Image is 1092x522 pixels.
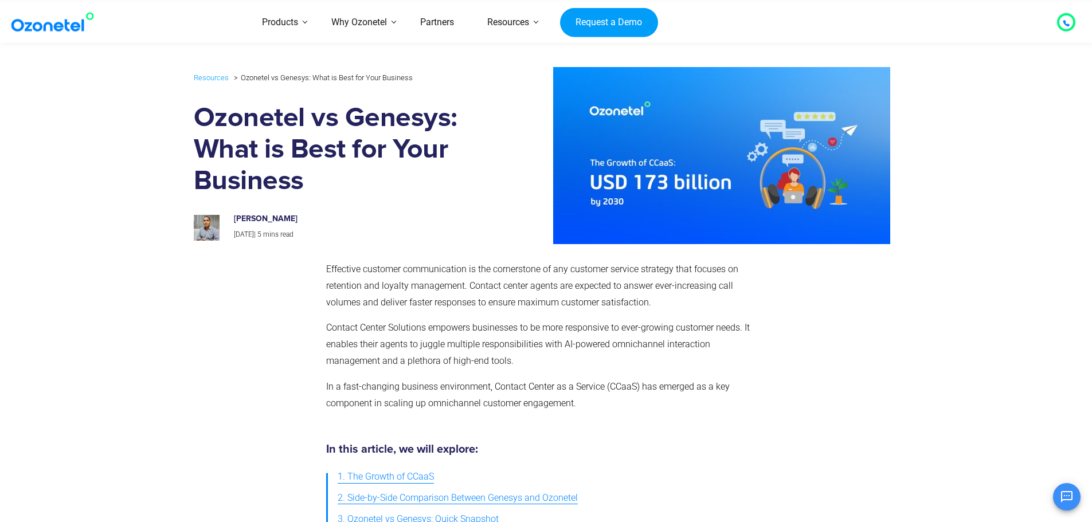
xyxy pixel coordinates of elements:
span: 5 [257,230,261,238]
a: 1. The Growth of CCaaS [338,466,434,488]
a: Products [245,2,315,43]
a: Request a Demo [560,7,658,37]
span: [DATE] [234,230,254,238]
li: Ozonetel vs Genesys: What is Best for Your Business [231,70,413,85]
p: Effective customer communication is the cornerstone of any customer service strategy that focuses... [326,261,761,311]
h1: Ozonetel vs Genesys: What is Best for Your Business [194,103,488,197]
span: 1. The Growth of CCaaS [338,469,434,485]
img: prashanth-kancherla_avatar-200x200.jpeg [194,215,220,241]
a: Resources [471,2,546,43]
span: 2. Side-by-Side Comparison Between Genesys and Ozonetel [338,490,578,507]
p: | [234,229,476,241]
p: In a fast-changing business environment, Contact Center as a Service (CCaaS) has emerged as a key... [326,379,761,412]
h6: [PERSON_NAME] [234,214,476,224]
h5: In this article, we will explore: [326,443,761,455]
a: Why Ozonetel [315,2,404,43]
a: Resources [194,71,229,84]
a: 2. Side-by-Side Comparison Between Genesys and Ozonetel [338,488,578,509]
p: Contact Center Solutions empowers businesses to be more responsive to ever-growing customer needs... [326,320,761,369]
a: Partners [404,2,471,43]
button: Open chat [1053,483,1081,511]
span: mins read [263,230,293,238]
